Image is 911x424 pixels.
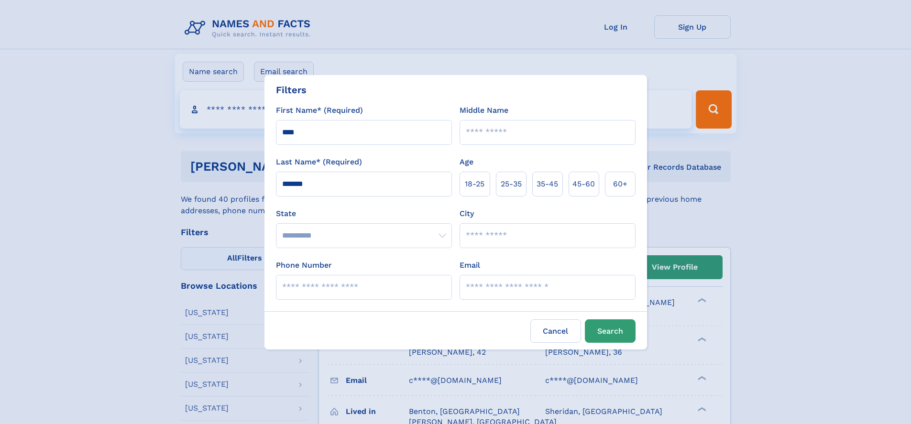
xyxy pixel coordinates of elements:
[276,156,362,168] label: Last Name* (Required)
[460,208,474,219] label: City
[613,178,627,190] span: 60+
[465,178,484,190] span: 18‑25
[460,260,480,271] label: Email
[460,156,473,168] label: Age
[501,178,522,190] span: 25‑35
[530,319,581,343] label: Cancel
[537,178,558,190] span: 35‑45
[585,319,636,343] button: Search
[276,105,363,116] label: First Name* (Required)
[572,178,595,190] span: 45‑60
[276,83,307,97] div: Filters
[460,105,508,116] label: Middle Name
[276,208,452,219] label: State
[276,260,332,271] label: Phone Number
